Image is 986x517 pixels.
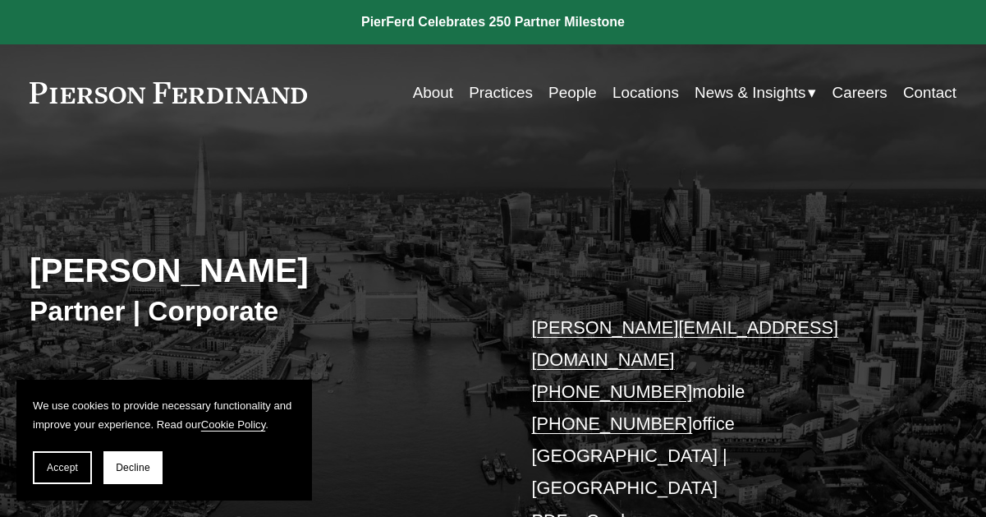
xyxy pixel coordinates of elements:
[695,79,805,107] span: News & Insights
[695,77,816,108] a: folder dropdown
[47,462,78,473] span: Accept
[30,294,493,328] h3: Partner | Corporate
[903,77,956,108] a: Contact
[532,317,838,370] a: [PERSON_NAME][EMAIL_ADDRESS][DOMAIN_NAME]
[469,77,533,108] a: Practices
[548,77,597,108] a: People
[116,462,150,473] span: Decline
[612,77,679,108] a: Locations
[532,413,693,434] a: [PHONE_NUMBER]
[201,418,265,431] a: Cookie Policy
[832,77,887,108] a: Careers
[33,451,92,484] button: Accept
[532,381,693,402] a: [PHONE_NUMBER]
[30,251,493,291] h2: [PERSON_NAME]
[103,451,163,484] button: Decline
[413,77,453,108] a: About
[33,396,296,435] p: We use cookies to provide necessary functionality and improve your experience. Read our .
[16,380,312,501] section: Cookie banner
